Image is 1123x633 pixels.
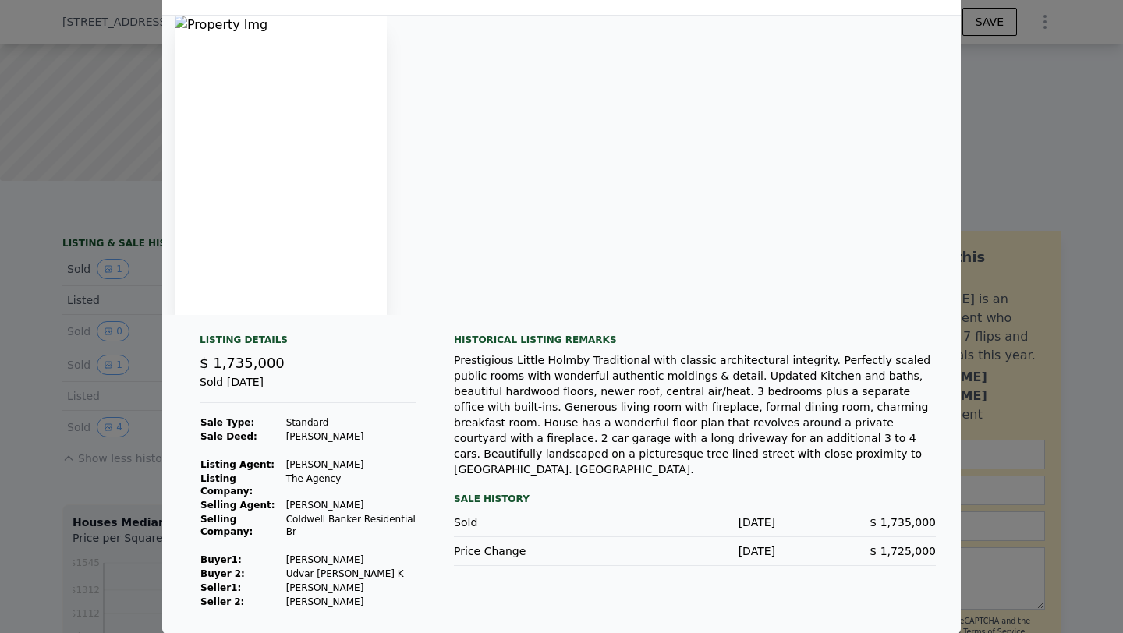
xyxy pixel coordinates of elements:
td: [PERSON_NAME] [285,595,416,609]
div: Price Change [454,543,615,559]
td: [PERSON_NAME] [285,430,416,444]
td: [PERSON_NAME] [285,553,416,567]
strong: Seller 1 : [200,582,241,593]
strong: Listing Agent: [200,459,275,470]
div: Historical Listing remarks [454,334,936,346]
strong: Selling Company: [200,514,253,537]
td: Udvar [PERSON_NAME] K [285,567,416,581]
div: [DATE] [615,515,775,530]
div: [DATE] [615,543,775,559]
span: $ 1,735,000 [200,355,285,371]
div: Listing Details [200,334,416,352]
td: [PERSON_NAME] [285,498,416,512]
td: [PERSON_NAME] [285,581,416,595]
strong: Buyer 2: [200,568,245,579]
strong: Sale Type: [200,417,254,428]
div: Sold [454,515,615,530]
span: $ 1,735,000 [870,516,936,529]
strong: Seller 2: [200,596,244,607]
img: Property Img [175,16,387,315]
strong: Listing Company: [200,473,253,497]
strong: Selling Agent: [200,500,275,511]
div: Prestigious Little Holmby Traditional with classic architectural integrity. Perfectly scaled publ... [454,352,936,477]
td: The Agency [285,472,416,498]
td: [PERSON_NAME] [285,458,416,472]
span: $ 1,725,000 [870,545,936,557]
td: Coldwell Banker Residential Br [285,512,416,539]
div: Sold [DATE] [200,374,416,403]
strong: Buyer 1 : [200,554,242,565]
div: Sale History [454,490,936,508]
strong: Sale Deed: [200,431,257,442]
td: Standard [285,416,416,430]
